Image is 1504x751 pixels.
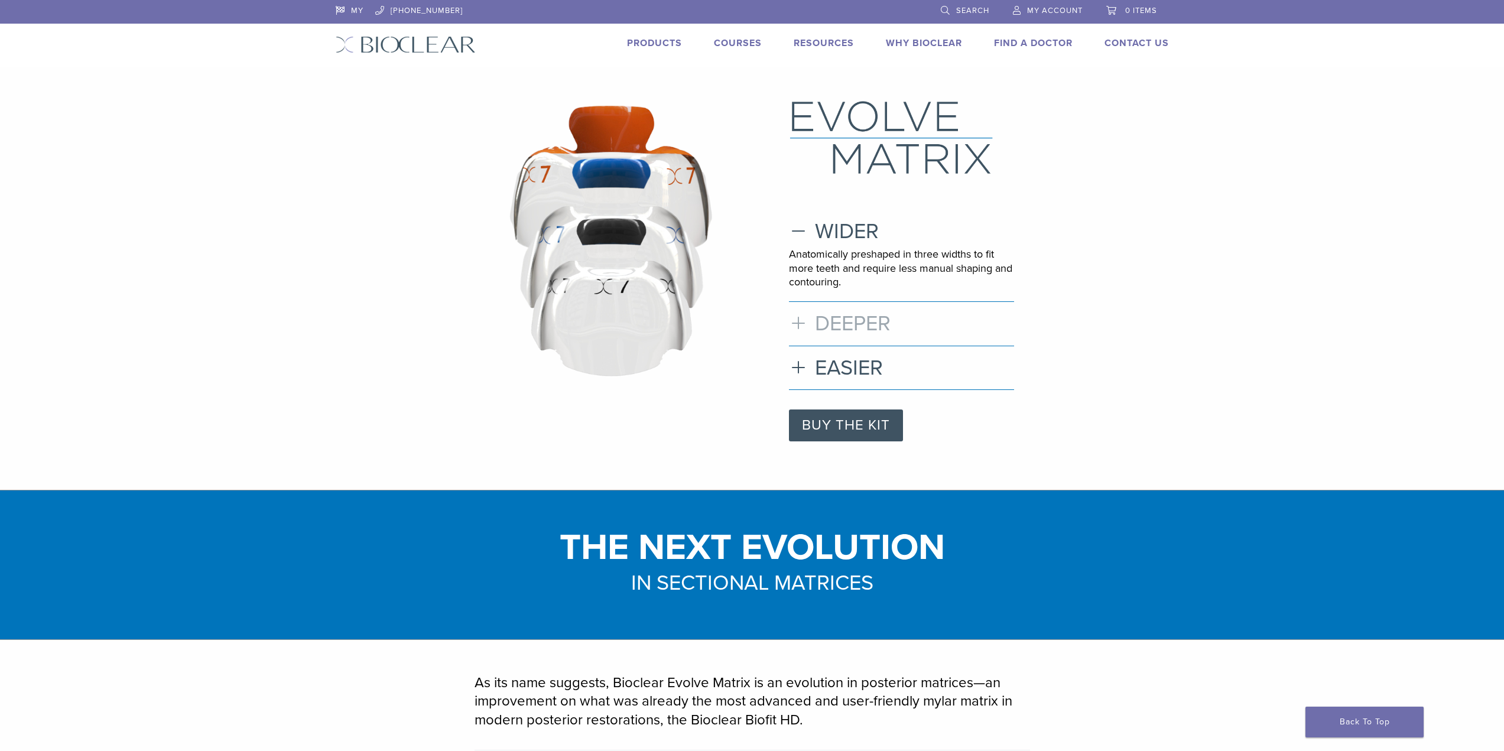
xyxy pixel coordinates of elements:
[956,6,989,15] span: Search
[789,248,1014,289] p: Anatomically preshaped in three widths to fit more teeth and require less manual shaping and cont...
[1305,707,1424,737] a: Back To Top
[1105,37,1169,49] a: Contact Us
[327,569,1178,597] h3: IN SECTIONAL MATRICES
[789,219,1014,244] h3: WIDER
[475,674,1030,729] p: As its name suggests, Bioclear Evolve Matrix is an evolution in posterior matrices—an improvement...
[327,534,1178,562] h1: THE NEXT EVOLUTION
[1125,6,1157,15] span: 0 items
[714,37,762,49] a: Courses
[627,37,682,49] a: Products
[336,36,476,53] img: Bioclear
[886,37,962,49] a: Why Bioclear
[789,355,1014,381] h3: EASIER
[994,37,1073,49] a: Find A Doctor
[1027,6,1083,15] span: My Account
[794,37,854,49] a: Resources
[789,311,1014,336] h3: DEEPER
[789,409,903,441] a: BUY THE KIT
